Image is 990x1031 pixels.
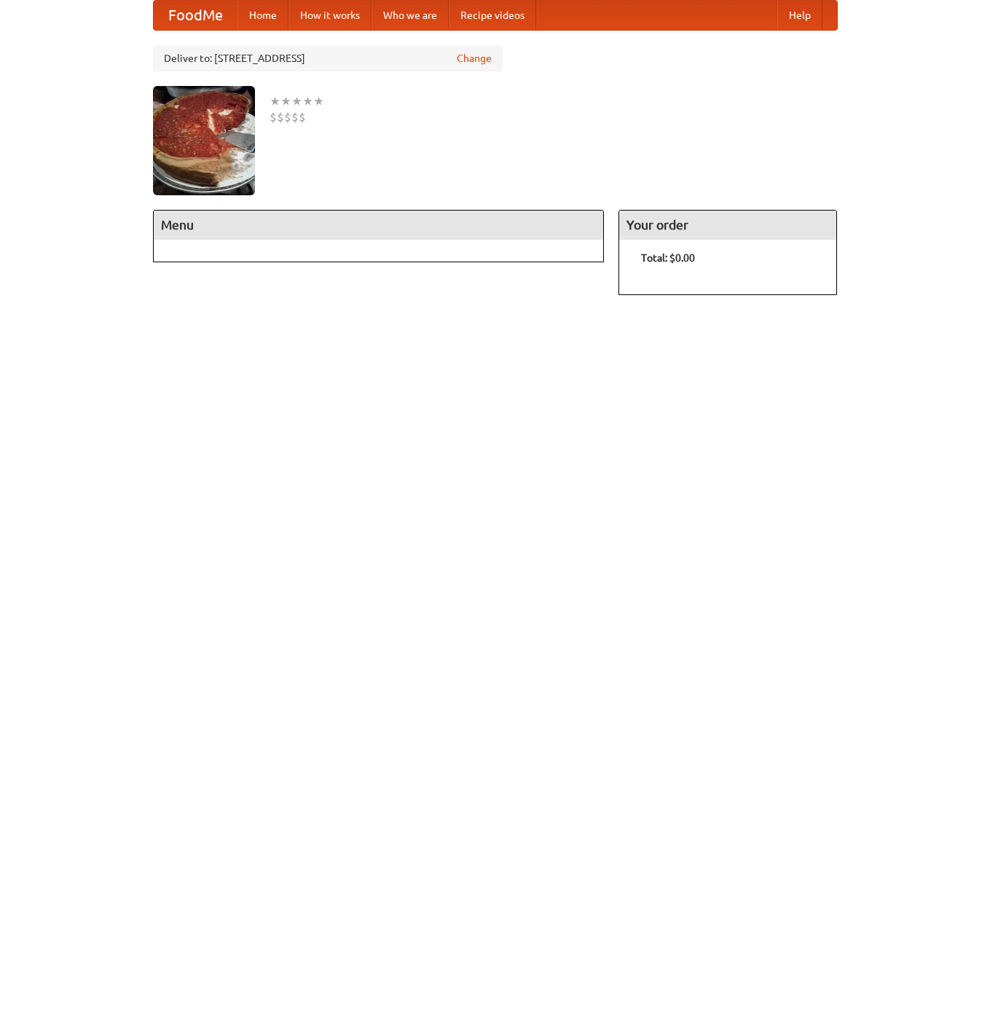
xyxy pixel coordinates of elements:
h4: Your order [619,211,836,240]
a: Recipe videos [449,1,536,30]
a: How it works [288,1,372,30]
img: angular.jpg [153,86,255,195]
h4: Menu [154,211,604,240]
li: $ [270,109,277,125]
li: $ [277,109,284,125]
a: Who we are [372,1,449,30]
li: ★ [270,93,280,109]
li: ★ [280,93,291,109]
li: $ [299,109,306,125]
b: Total: $0.00 [641,252,695,264]
li: ★ [313,93,324,109]
li: $ [291,109,299,125]
li: ★ [291,93,302,109]
a: Change [457,51,492,66]
li: ★ [302,93,313,109]
a: Help [777,1,822,30]
li: $ [284,109,291,125]
div: Deliver to: [STREET_ADDRESS] [153,45,503,71]
a: FoodMe [154,1,237,30]
a: Home [237,1,288,30]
